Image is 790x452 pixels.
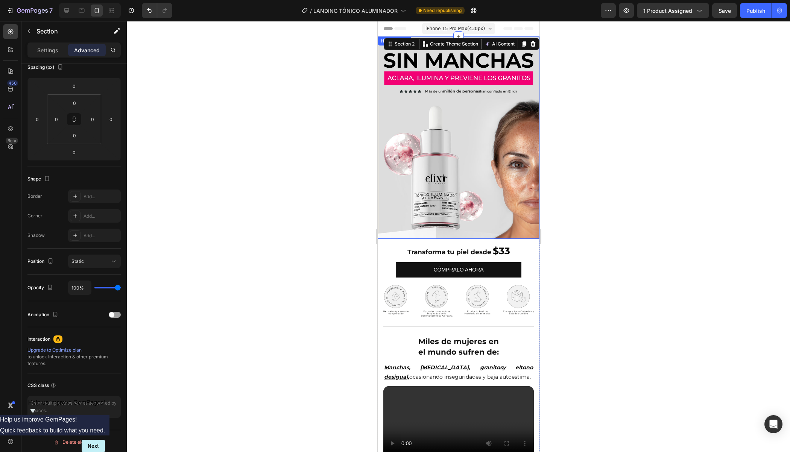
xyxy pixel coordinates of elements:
[36,27,98,36] p: Section
[719,8,731,14] span: Save
[27,256,55,267] div: Position
[84,232,119,239] div: Add...
[740,3,772,18] button: Publish
[6,138,18,144] div: Beta
[27,347,121,367] div: to unlock Interaction & other premium features.
[87,114,98,125] input: 0px
[67,147,82,158] input: 0
[378,21,539,452] iframe: Design area
[27,336,50,343] div: Interaction
[67,97,82,109] input: 0px
[68,281,91,294] input: Auto
[643,7,692,15] span: 1 product assigned
[27,212,43,219] div: Corner
[105,18,138,27] button: AI Content
[28,399,105,415] button: Show survey - Help us improve GemPages!
[764,415,782,433] div: Open Intercom Messenger
[74,46,100,54] p: Advanced
[637,3,709,18] button: 1 product assigned
[27,232,45,239] div: Shadow
[51,114,62,125] input: 0px
[49,6,53,15] p: 7
[52,20,100,26] p: Create Theme Section
[71,258,84,264] span: Static
[67,80,82,92] input: 0
[746,7,765,15] div: Publish
[7,80,18,86] div: 450
[27,62,65,73] div: Spacing (px)
[27,283,55,293] div: Opacity
[67,130,82,141] input: 0px
[84,213,119,220] div: Add...
[37,46,58,54] p: Settings
[423,7,462,14] span: Need republishing
[84,193,119,200] div: Add...
[15,20,38,26] div: Section 2
[313,7,398,15] span: LANDING TÓNICO ALUMINADOR
[27,310,60,320] div: Animation
[32,114,43,125] input: 0
[3,3,56,18] button: 7
[28,399,105,406] span: Help us improve GemPages!
[142,3,172,18] div: Undo/Redo
[27,174,52,184] div: Shape
[68,255,121,268] button: Static
[105,114,117,125] input: 0
[310,7,312,15] span: /
[27,382,56,389] div: CSS class
[6,365,156,440] video: Video
[27,347,121,353] div: Upgrade to Optimize plan
[27,193,42,200] div: Border
[712,3,737,18] button: Save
